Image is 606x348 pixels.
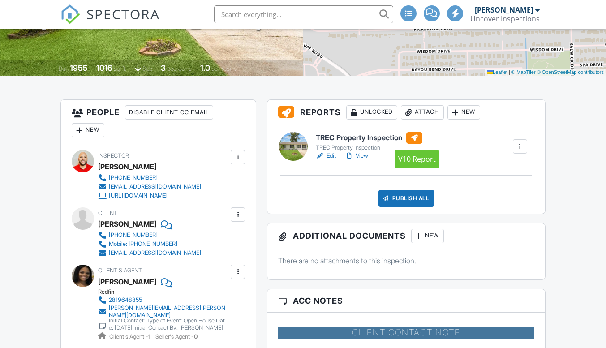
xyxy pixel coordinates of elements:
[109,192,168,199] div: [URL][DOMAIN_NAME]
[267,223,545,249] h3: Additional Documents
[98,296,228,305] a: 2819648855
[316,132,422,152] a: TREC Property Inspection TREC Property Inspection
[114,65,126,72] span: sq. ft.
[161,63,166,73] div: 3
[109,317,228,331] div: Initial Contact: Type of Event: Open House Date: [DATE] Initial Contact By: [PERSON_NAME]
[125,105,213,120] div: Disable Client CC Email
[214,5,393,23] input: Search everything...
[401,105,444,120] div: Attach
[109,249,201,257] div: [EMAIL_ADDRESS][DOMAIN_NAME]
[109,296,142,304] div: 2819648855
[109,174,158,181] div: [PHONE_NUMBER]
[98,288,236,296] div: Redfin
[98,173,201,182] a: [PHONE_NUMBER]
[98,210,117,216] span: Client
[167,65,192,72] span: bedrooms
[98,267,142,274] span: Client's Agent
[109,305,228,319] div: [PERSON_NAME][EMAIL_ADDRESS][PERSON_NAME][DOMAIN_NAME]
[537,69,604,75] a: © OpenStreetMap contributors
[278,256,534,266] p: There are no attachments to this inspection.
[194,333,198,340] strong: 0
[211,65,237,72] span: bathrooms
[98,249,201,258] a: [EMAIL_ADDRESS][DOMAIN_NAME]
[470,14,540,23] div: Uncover Inspections
[98,231,201,240] a: [PHONE_NUMBER]
[346,105,397,120] div: Unlocked
[316,144,422,151] div: TREC Property Inspection
[267,100,545,125] h3: Reports
[278,327,534,339] h4: Client Contact Note
[109,333,152,340] span: Client's Agent -
[109,232,158,239] div: [PHONE_NUMBER]
[70,63,88,73] div: 1955
[86,4,160,23] span: SPECTORA
[345,151,368,160] a: View
[98,160,156,173] div: [PERSON_NAME]
[98,182,201,191] a: [EMAIL_ADDRESS][DOMAIN_NAME]
[200,63,210,73] div: 1.0
[267,289,545,313] h3: ACC Notes
[109,183,201,190] div: [EMAIL_ADDRESS][DOMAIN_NAME]
[447,105,480,120] div: New
[98,305,228,319] a: [PERSON_NAME][EMAIL_ADDRESS][PERSON_NAME][DOMAIN_NAME]
[142,65,152,72] span: Slab
[509,69,510,75] span: |
[487,69,507,75] a: Leaflet
[378,190,434,207] div: Publish All
[60,4,80,24] img: The Best Home Inspection Software - Spectora
[316,132,422,144] h6: TREC Property Inspection
[511,69,536,75] a: © MapTiler
[59,65,69,72] span: Built
[61,100,256,143] h3: People
[98,152,129,159] span: Inspector
[316,151,336,160] a: Edit
[109,241,177,248] div: Mobile: [PHONE_NUMBER]
[98,217,156,231] div: [PERSON_NAME]
[475,5,533,14] div: [PERSON_NAME]
[60,12,160,31] a: SPECTORA
[98,275,156,288] a: [PERSON_NAME]
[98,240,201,249] a: Mobile: [PHONE_NUMBER]
[148,333,150,340] strong: 1
[98,191,201,200] a: [URL][DOMAIN_NAME]
[96,63,112,73] div: 1016
[411,229,444,243] div: New
[155,333,198,340] span: Seller's Agent -
[72,123,104,137] div: New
